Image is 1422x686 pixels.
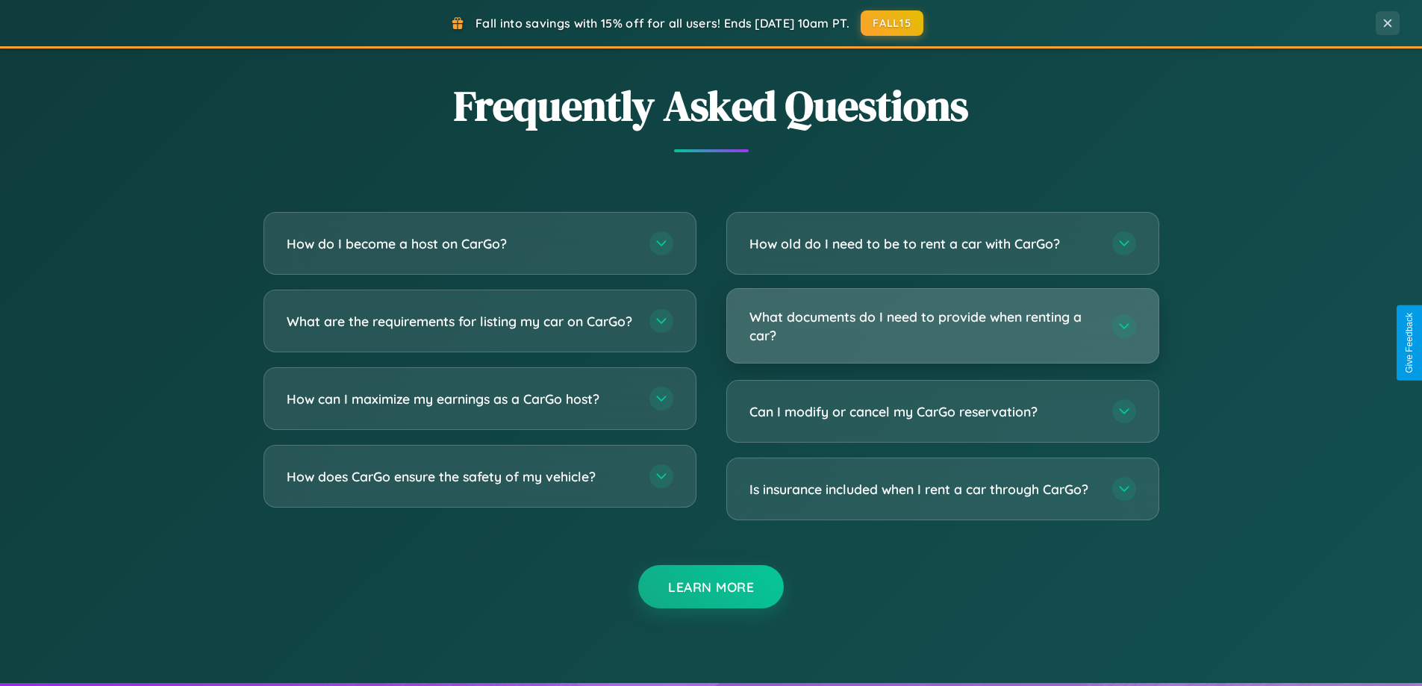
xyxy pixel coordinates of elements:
h3: What are the requirements for listing my car on CarGo? [287,312,634,331]
button: FALL15 [861,10,923,36]
span: Fall into savings with 15% off for all users! Ends [DATE] 10am PT. [475,16,849,31]
button: Learn More [638,565,784,608]
h3: What documents do I need to provide when renting a car? [749,308,1097,344]
h3: How do I become a host on CarGo? [287,234,634,253]
h3: Is insurance included when I rent a car through CarGo? [749,480,1097,499]
div: Give Feedback [1404,313,1415,373]
h2: Frequently Asked Questions [263,77,1159,134]
h3: Can I modify or cancel my CarGo reservation? [749,402,1097,421]
h3: How old do I need to be to rent a car with CarGo? [749,234,1097,253]
h3: How can I maximize my earnings as a CarGo host? [287,390,634,408]
h3: How does CarGo ensure the safety of my vehicle? [287,467,634,486]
